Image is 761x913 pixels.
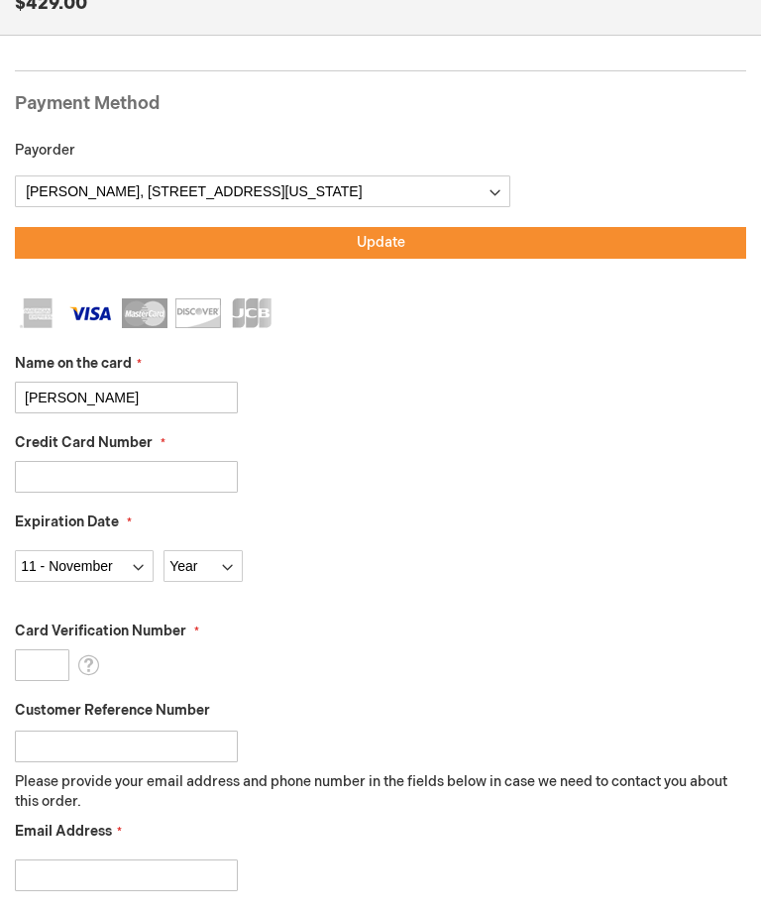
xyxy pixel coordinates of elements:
span: Expiration Date [15,514,119,530]
img: Discover [175,298,221,328]
img: Visa [68,298,114,328]
span: Customer Reference Number [15,702,210,719]
span: Card Verification Number [15,623,186,639]
img: JCB [229,298,274,328]
img: MasterCard [122,298,167,328]
span: Payorder [15,142,75,159]
button: Update [15,227,746,259]
span: Name on the card [15,355,132,372]
input: Card Verification Number [15,649,69,681]
img: American Express [15,298,60,328]
span: Update [357,234,405,251]
span: Email Address [15,823,112,840]
p: Please provide your email address and phone number in the fields below in case we need to contact... [15,772,746,812]
span: Credit Card Number [15,434,153,451]
input: Credit Card Number [15,461,238,493]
